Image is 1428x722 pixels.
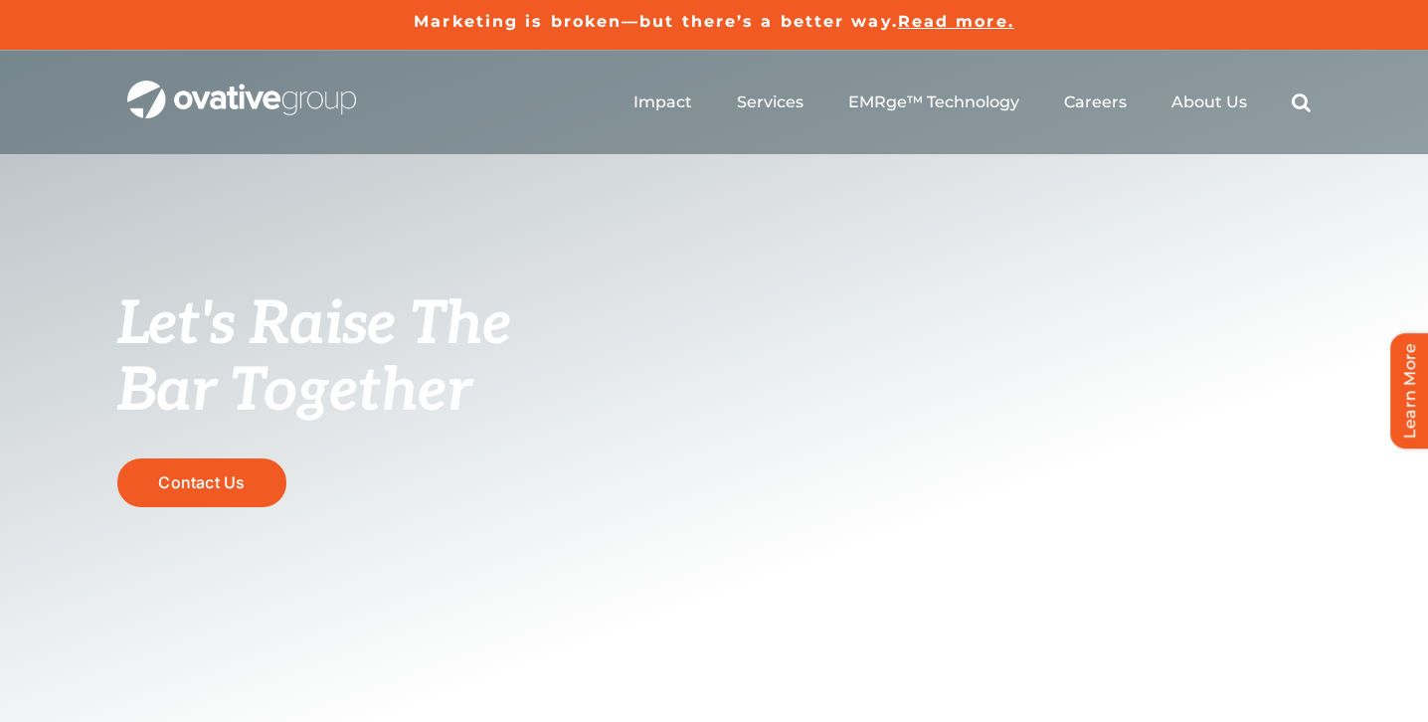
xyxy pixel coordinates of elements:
[127,79,356,97] a: OG_Full_horizontal_WHT
[414,12,898,31] a: Marketing is broken—but there’s a better way.
[737,92,803,112] a: Services
[117,356,471,428] span: Bar Together
[1171,92,1247,112] a: About Us
[633,71,1311,134] nav: Menu
[898,12,1014,31] a: Read more.
[848,92,1019,112] a: EMRge™ Technology
[117,458,286,507] a: Contact Us
[633,92,692,112] a: Impact
[117,289,512,361] span: Let's Raise The
[158,473,245,492] span: Contact Us
[1292,92,1311,112] a: Search
[1064,92,1127,112] a: Careers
